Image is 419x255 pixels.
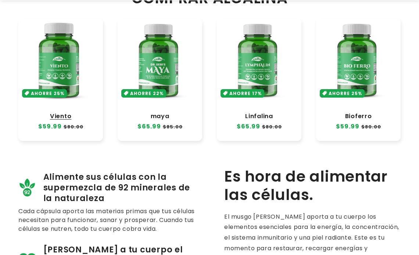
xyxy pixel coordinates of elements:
font: Es hora de alimentar las células. [224,166,388,205]
font: Cada cápsula aporta las materias primas que tus células necesitan para funcionar, sanar y prosper... [18,207,195,233]
a: maya [125,113,195,120]
img: 92_minerals_0af21d8c-fe1a-43ec-98b6-8e1103ae452c.png [18,178,37,197]
a: Viento [26,113,96,120]
a: Linfalina [224,113,294,120]
font: Alimente sus células con la supermezcla de 92 minerales de la naturaleza [43,171,190,204]
a: Bioferro [323,113,393,120]
ul: Control deslizante [18,18,401,141]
